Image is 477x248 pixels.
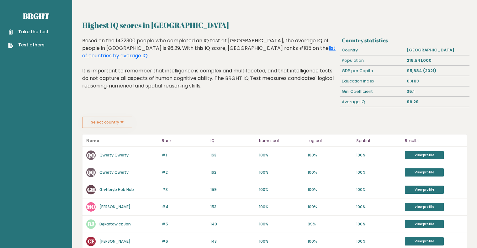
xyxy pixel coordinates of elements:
[99,204,130,209] a: [PERSON_NAME]
[210,170,255,175] p: 162
[162,239,207,244] p: #6
[99,239,130,244] a: [PERSON_NAME]
[405,137,463,145] p: Results
[308,239,352,244] p: 100%
[356,204,401,210] p: 100%
[405,151,444,159] a: View profile
[86,138,99,143] b: Name
[87,186,95,193] text: GH
[356,170,401,175] p: 100%
[340,97,405,107] div: Average IQ
[162,170,207,175] p: #2
[405,203,444,211] a: View profile
[210,221,255,227] p: 149
[162,187,207,193] p: #3
[99,152,129,158] a: Qwerty Qwerty
[405,66,469,76] div: $5,884 (2021)
[162,204,207,210] p: #4
[340,87,405,97] div: Gini Coefficient
[259,137,304,145] p: Numerical
[99,170,129,175] a: Qwerty Qwerty
[99,221,131,227] a: Bękartowicz Jan
[308,152,352,158] p: 100%
[405,87,469,97] div: 35.1
[259,239,304,244] p: 100%
[340,76,405,86] div: Education Index
[356,239,401,244] p: 100%
[259,187,304,193] p: 100%
[162,152,207,158] p: #1
[405,186,444,194] a: View profile
[405,237,444,245] a: View profile
[210,152,255,158] p: 163
[405,55,469,66] div: 218,541,000
[162,221,207,227] p: #5
[23,11,49,21] a: Brght
[405,45,469,55] div: [GEOGRAPHIC_DATA]
[340,66,405,76] div: GDP per Capita
[82,19,467,31] h2: Highest IQ scores in [GEOGRAPHIC_DATA]
[405,220,444,228] a: View profile
[82,45,336,59] a: list of countries by average IQ
[356,221,401,227] p: 100%
[259,152,304,158] p: 100%
[87,203,95,210] text: MO
[340,45,405,55] div: Country
[8,42,49,48] a: Test others
[99,187,134,192] a: Grvhbryb Heb Heb
[210,204,255,210] p: 153
[259,204,304,210] p: 100%
[88,220,94,228] text: BJ
[342,37,467,44] h3: Country statistics
[308,170,352,175] p: 100%
[356,187,401,193] p: 100%
[162,137,207,145] p: Rank
[308,187,352,193] p: 100%
[87,238,95,245] text: CE
[210,239,255,244] p: 148
[405,168,444,177] a: View profile
[82,37,337,99] div: Based on the 1432300 people who completed an IQ test at [GEOGRAPHIC_DATA], the average IQ of peop...
[87,169,95,176] text: QQ
[259,221,304,227] p: 100%
[8,29,49,35] a: Take the test
[259,170,304,175] p: 100%
[210,137,255,145] p: IQ
[82,117,132,128] button: Select country
[405,97,469,107] div: 96.29
[308,137,352,145] p: Logical
[308,204,352,210] p: 100%
[87,151,95,159] text: QQ
[356,137,401,145] p: Spatial
[405,76,469,86] div: 0.483
[356,152,401,158] p: 100%
[340,55,405,66] div: Population
[210,187,255,193] p: 159
[308,221,352,227] p: 99%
